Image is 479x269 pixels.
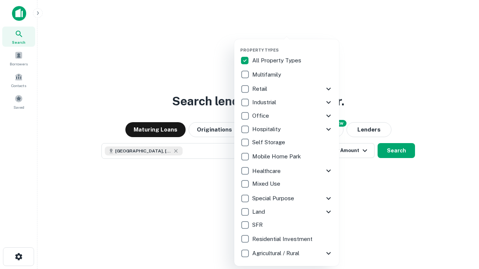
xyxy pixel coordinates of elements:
div: Industrial [240,96,333,109]
iframe: Chat Widget [442,209,479,245]
div: Hospitality [240,123,333,136]
p: SFR [252,220,264,229]
p: Healthcare [252,167,282,176]
p: All Property Types [252,56,303,65]
p: Special Purpose [252,194,296,203]
div: Agricultural / Rural [240,247,333,260]
p: Industrial [252,98,278,107]
div: Special Purpose [240,192,333,205]
p: Self Storage [252,138,287,147]
p: Residential Investment [252,235,314,244]
p: Multifamily [252,70,283,79]
p: Land [252,207,266,216]
p: Mobile Home Park [252,152,302,161]
div: Office [240,109,333,123]
p: Agricultural / Rural [252,249,301,258]
p: Hospitality [252,125,282,134]
span: Property Types [240,48,279,52]
p: Retail [252,84,269,93]
p: Mixed Use [252,179,282,188]
div: Healthcare [240,164,333,177]
p: Office [252,111,271,120]
div: Land [240,205,333,219]
div: Retail [240,82,333,96]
